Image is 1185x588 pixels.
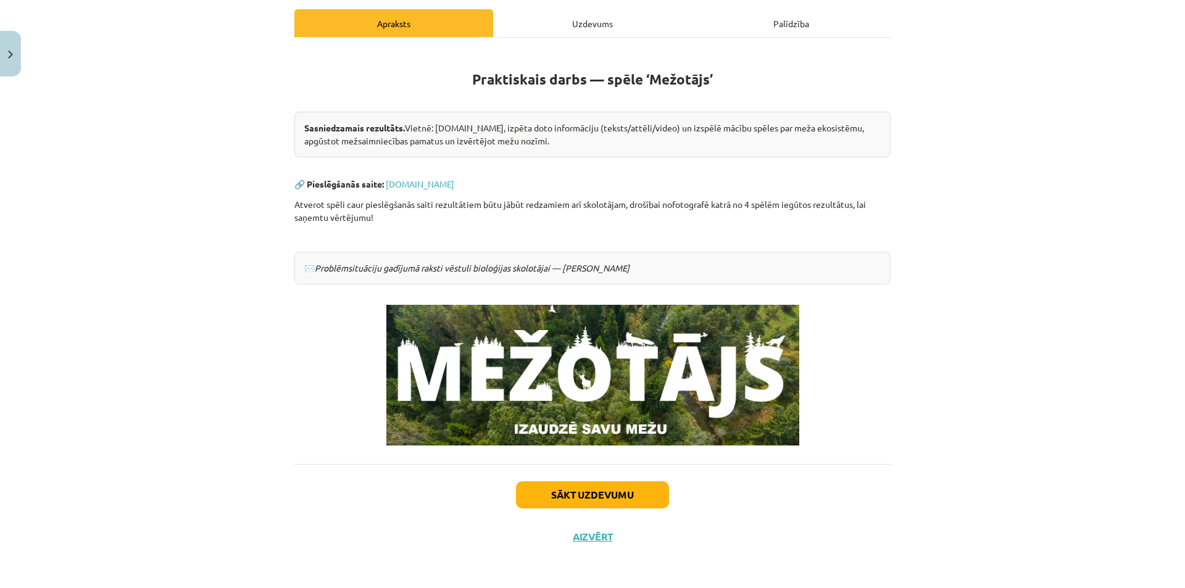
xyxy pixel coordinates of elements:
button: Aizvērt [569,531,616,543]
p: Atverot spēli caur pieslēgšanās saiti rezultātiem būtu jābūt redzamiem arī skolotājam, drošībai n... [294,198,891,224]
a: [DOMAIN_NAME] [386,178,454,189]
button: Sākt uzdevumu [516,481,669,508]
em: Problēmsituāciju gadījumā raksti vēstuli bioloģijas skolotājai — [PERSON_NAME] [315,262,630,273]
div: Palīdzība [692,9,891,37]
img: Attēls, kurā ir teksts, koks, fonts, augs Apraksts ģenerēts automātiski [386,305,799,445]
div: Vietnē: [DOMAIN_NAME], izpēta doto informāciju (teksts/attēli/video) un izspēlē mācību spēles par... [294,112,891,157]
strong: 🔗 Pieslēgšanās saite: [294,178,384,189]
div: ✉️ [294,252,891,284]
div: Uzdevums [493,9,692,37]
img: icon-close-lesson-0947bae3869378f0d4975bcd49f059093ad1ed9edebbc8119c70593378902aed.svg [8,51,13,59]
strong: Sasniedzamais rezultāts. [304,122,405,133]
strong: Praktiskais darbs — spēle ‘Mežotājs’ [472,70,713,88]
div: Apraksts [294,9,493,37]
